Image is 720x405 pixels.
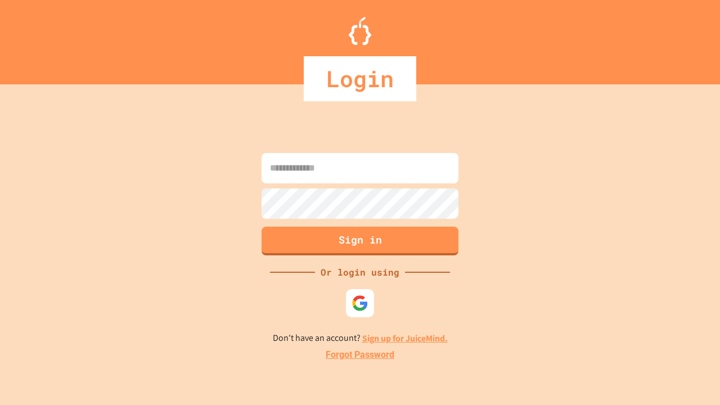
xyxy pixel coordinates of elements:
[352,295,368,312] img: google-icon.svg
[262,227,458,255] button: Sign in
[362,332,448,344] a: Sign up for JuiceMind.
[304,56,416,101] div: Login
[273,331,448,345] p: Don't have an account?
[315,265,405,279] div: Or login using
[349,17,371,45] img: Logo.svg
[326,348,394,362] a: Forgot Password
